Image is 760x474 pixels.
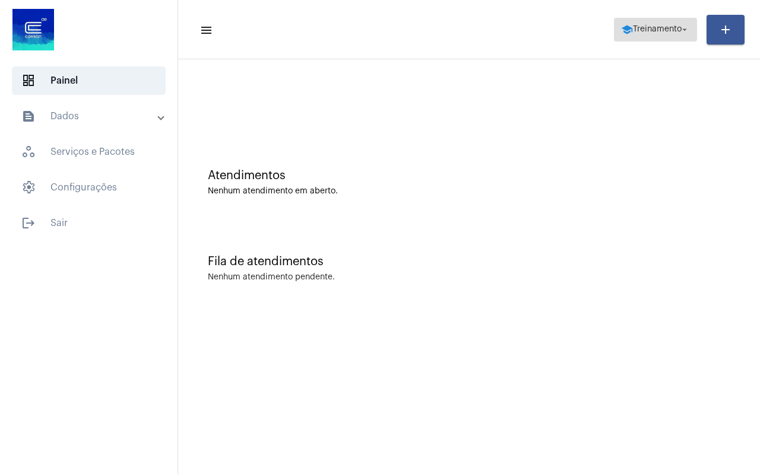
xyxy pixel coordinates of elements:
mat-icon: sidenav icon [21,216,36,230]
span: sidenav icon [21,145,36,159]
mat-icon: sidenav icon [199,23,211,37]
mat-expansion-panel-header: sidenav iconDados [7,102,178,131]
span: Painel [12,66,166,95]
div: Nenhum atendimento em aberto. [208,187,730,196]
div: Fila de atendimentos [208,255,730,268]
span: Serviços e Pacotes [12,138,166,166]
div: Atendimentos [208,169,730,182]
mat-icon: add [718,23,733,37]
mat-icon: school [621,24,633,36]
button: Treinamento [614,18,697,42]
span: sidenav icon [21,180,36,195]
div: Nenhum atendimento pendente. [208,273,335,282]
span: Configurações [12,173,166,202]
span: sidenav icon [21,74,36,88]
mat-panel-title: Dados [21,109,159,123]
span: Sair [12,209,166,237]
mat-icon: sidenav icon [21,109,36,123]
span: Treinamento [633,26,682,34]
img: d4669ae0-8c07-2337-4f67-34b0df7f5ae4.jpeg [9,6,57,53]
mat-icon: arrow_drop_down [679,24,690,35]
